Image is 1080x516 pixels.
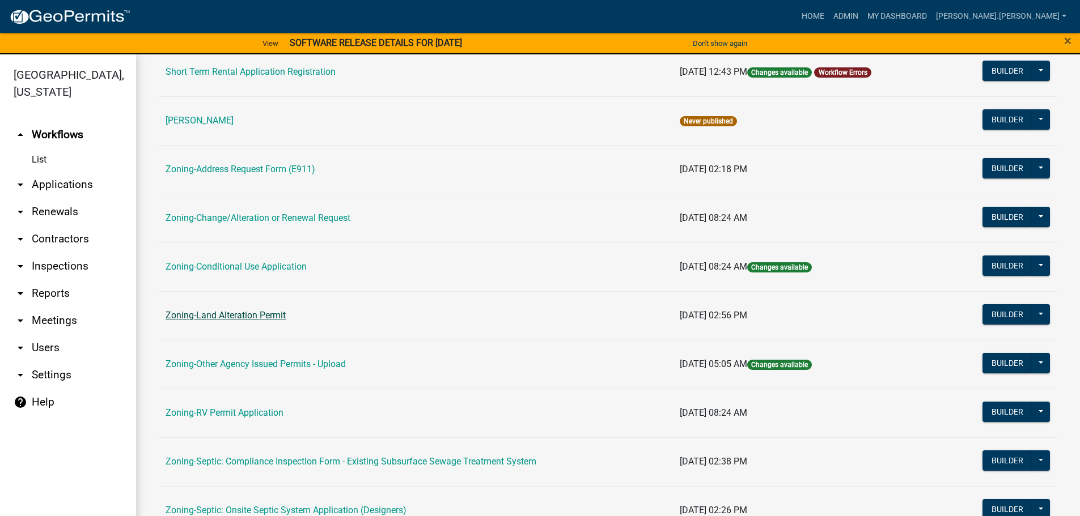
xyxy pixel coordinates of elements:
button: Builder [982,353,1032,373]
i: arrow_drop_down [14,314,27,327]
a: Zoning-Conditional Use Application [166,261,307,272]
span: [DATE] 12:43 PM [680,66,747,77]
span: × [1064,33,1071,49]
button: Builder [982,109,1032,130]
i: arrow_drop_down [14,178,27,191]
i: arrow_drop_down [14,205,27,219]
button: Builder [982,158,1032,178]
strong: SOFTWARE RELEASE DETAILS FOR [DATE] [290,37,462,48]
button: Don't show again [688,34,752,53]
span: [DATE] 02:26 PM [680,505,747,515]
span: [DATE] 02:38 PM [680,456,747,467]
button: Close [1064,34,1071,48]
i: arrow_drop_up [14,128,27,142]
span: [DATE] 08:24 AM [680,407,747,418]
span: Changes available [747,360,812,370]
i: arrow_drop_down [14,287,27,300]
i: arrow_drop_down [14,368,27,382]
a: Zoning-RV Permit Application [166,407,283,418]
a: Home [797,6,829,27]
a: Zoning-Change/Alteration or Renewal Request [166,212,350,223]
span: Changes available [747,67,812,78]
button: Builder [982,61,1032,81]
i: arrow_drop_down [14,259,27,273]
span: [DATE] 05:05 AM [680,359,747,369]
button: Builder [982,207,1032,227]
a: Zoning-Address Request Form (E911) [166,164,315,174]
a: Zoning-Septic: Compliance Inspection Form - Existing Subsurface Sewage Treatment System [166,456,536,467]
a: Zoning-Septic: Onsite Septic System Application (Designers) [166,505,406,515]
a: Zoning-Other Agency Issued Permits - Upload [166,359,346,369]
i: arrow_drop_down [14,232,27,246]
span: Never published [680,116,737,126]
a: [PERSON_NAME].[PERSON_NAME] [931,6,1071,27]
a: My Dashboard [863,6,931,27]
button: Builder [982,304,1032,325]
span: Changes available [747,262,812,272]
i: arrow_drop_down [14,341,27,355]
a: Admin [829,6,863,27]
a: Workflow Errors [819,69,867,76]
i: help [14,395,27,409]
button: Builder [982,402,1032,422]
a: Zoning-Land Alteration Permit [166,310,286,321]
a: View [258,34,283,53]
span: [DATE] 02:56 PM [680,310,747,321]
button: Builder [982,255,1032,276]
a: Short Term Rental Application Registration [166,66,336,77]
span: [DATE] 02:18 PM [680,164,747,174]
span: [DATE] 08:24 AM [680,212,747,223]
span: [DATE] 08:24 AM [680,261,747,272]
button: Builder [982,450,1032,471]
a: [PERSON_NAME] [166,115,234,126]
